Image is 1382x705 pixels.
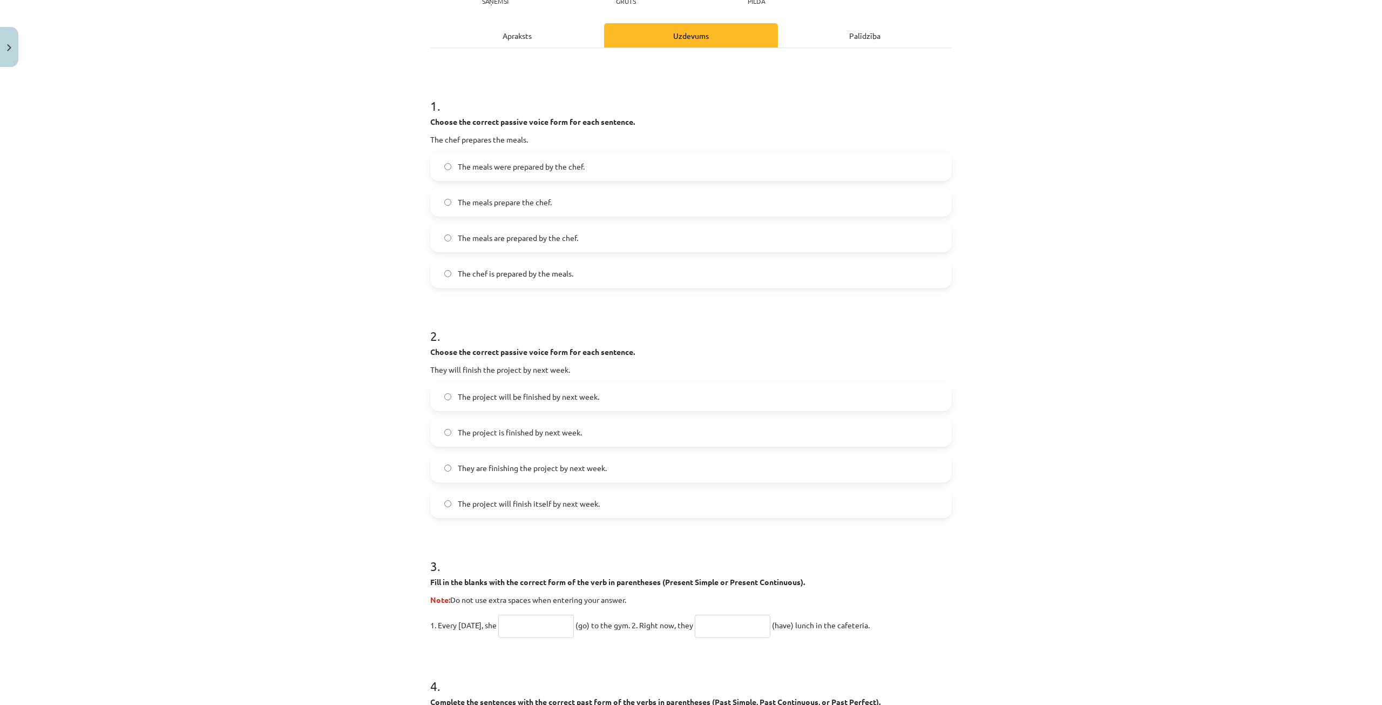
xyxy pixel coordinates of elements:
[430,347,635,357] strong: Choose the correct passive voice form for each sentence.
[430,595,450,605] strong: Note:
[430,577,805,587] strong: Fill in the blanks with the correct form of the verb in parentheses (Present Simple or Present Co...
[430,660,952,693] h1: 4 .
[458,391,599,402] span: The project will be finished by next week.
[444,393,451,400] input: The project will be finished by next week.
[430,134,952,145] p: The chef prepares the meals.
[458,268,573,279] span: The chef is prepared by the meals.
[444,429,451,436] input: The project is finished by next week.
[430,23,604,48] div: Apraksts
[458,232,578,244] span: The meals are prepared by the chef.
[458,427,582,438] span: The project is finished by next week.
[430,364,952,375] p: They will finish the project by next week.
[778,23,952,48] div: Palīdzība
[444,234,451,241] input: The meals are prepared by the chef.
[458,197,552,208] span: The meals prepare the chef.
[458,161,585,172] span: The meals were prepared by the chef.
[458,498,600,509] span: The project will finish itself by next week.
[444,199,451,206] input: The meals prepare the chef.
[430,310,952,343] h1: 2 .
[430,540,952,573] h1: 3 .
[458,462,607,474] span: They are finishing the project by next week.
[444,163,451,170] input: The meals were prepared by the chef.
[444,465,451,472] input: They are finishing the project by next week.
[444,270,451,277] input: The chef is prepared by the meals.
[430,620,497,630] span: 1. Every [DATE], she
[604,23,778,48] div: Uzdevums
[7,44,11,51] img: icon-close-lesson-0947bae3869378f0d4975bcd49f059093ad1ed9edebbc8119c70593378902aed.svg
[772,620,870,630] span: (have) lunch in the cafeteria.
[430,117,635,126] strong: Choose the correct passive voice form for each sentence.
[575,620,693,630] span: (go) to the gym. 2. Right now, they
[430,594,952,606] p: Do not use extra spaces when entering your answer.
[430,79,952,113] h1: 1 .
[444,500,451,507] input: The project will finish itself by next week.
